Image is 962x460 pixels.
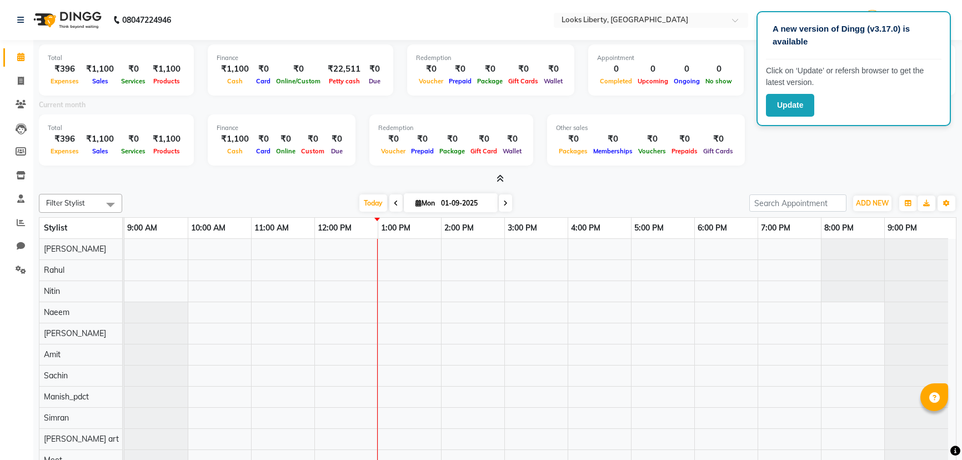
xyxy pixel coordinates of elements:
[408,133,437,146] div: ₹0
[44,371,68,381] span: Sachin
[273,77,323,85] span: Online/Custom
[669,147,700,155] span: Prepaids
[217,63,253,76] div: ₹1,100
[863,10,882,29] img: Counter_Sales
[217,53,384,63] div: Finance
[48,133,82,146] div: ₹396
[758,220,793,236] a: 7:00 PM
[44,413,69,423] span: Simran
[224,147,245,155] span: Cash
[273,63,323,76] div: ₹0
[148,133,185,146] div: ₹1,100
[500,133,524,146] div: ₹0
[671,77,703,85] span: Ongoing
[703,77,735,85] span: No show
[118,63,148,76] div: ₹0
[541,77,565,85] span: Wallet
[44,392,89,402] span: Manish_pdct
[505,63,541,76] div: ₹0
[438,195,493,212] input: 2025-09-01
[416,53,565,63] div: Redemption
[700,133,736,146] div: ₹0
[635,147,669,155] span: Vouchers
[44,328,106,338] span: [PERSON_NAME]
[273,147,298,155] span: Online
[298,133,327,146] div: ₹0
[695,220,730,236] a: 6:00 PM
[328,147,345,155] span: Due
[635,77,671,85] span: Upcoming
[416,77,446,85] span: Voucher
[217,123,347,133] div: Finance
[446,63,474,76] div: ₹0
[252,220,292,236] a: 11:00 AM
[856,199,889,207] span: ADD NEW
[118,133,148,146] div: ₹0
[853,196,891,211] button: ADD NEW
[556,133,590,146] div: ₹0
[82,133,118,146] div: ₹1,100
[44,307,69,317] span: Naeem
[541,63,565,76] div: ₹0
[366,77,383,85] span: Due
[442,220,477,236] a: 2:00 PM
[124,220,160,236] a: 9:00 AM
[89,77,111,85] span: Sales
[821,220,856,236] a: 8:00 PM
[44,244,106,254] span: [PERSON_NAME]
[669,133,700,146] div: ₹0
[766,94,814,117] button: Update
[151,147,183,155] span: Products
[749,194,846,212] input: Search Appointment
[89,147,111,155] span: Sales
[48,77,82,85] span: Expenses
[39,100,86,110] label: Current month
[327,133,347,146] div: ₹0
[44,434,119,444] span: [PERSON_NAME] art
[151,77,183,85] span: Products
[556,147,590,155] span: Packages
[500,147,524,155] span: Wallet
[298,147,327,155] span: Custom
[597,53,735,63] div: Appointment
[323,63,365,76] div: ₹22,511
[413,199,438,207] span: Mon
[118,147,148,155] span: Services
[253,133,273,146] div: ₹0
[82,63,118,76] div: ₹1,100
[44,265,64,275] span: Rahul
[635,63,671,76] div: 0
[46,198,85,207] span: Filter Stylist
[597,63,635,76] div: 0
[437,147,468,155] span: Package
[590,147,635,155] span: Memberships
[468,147,500,155] span: Gift Card
[885,220,920,236] a: 9:00 PM
[44,349,61,359] span: Amit
[505,77,541,85] span: Gift Cards
[359,194,387,212] span: Today
[378,123,524,133] div: Redemption
[148,63,185,76] div: ₹1,100
[253,147,273,155] span: Card
[468,133,500,146] div: ₹0
[253,63,273,76] div: ₹0
[122,4,171,36] b: 08047224946
[635,133,669,146] div: ₹0
[48,147,82,155] span: Expenses
[474,77,505,85] span: Package
[44,286,60,296] span: Nitin
[224,77,245,85] span: Cash
[437,133,468,146] div: ₹0
[48,123,185,133] div: Total
[671,63,703,76] div: 0
[632,220,667,236] a: 5:00 PM
[44,223,67,233] span: Stylist
[446,77,474,85] span: Prepaid
[505,220,540,236] a: 3:00 PM
[597,77,635,85] span: Completed
[378,220,413,236] a: 1:00 PM
[48,63,82,76] div: ₹396
[365,63,384,76] div: ₹0
[253,77,273,85] span: Card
